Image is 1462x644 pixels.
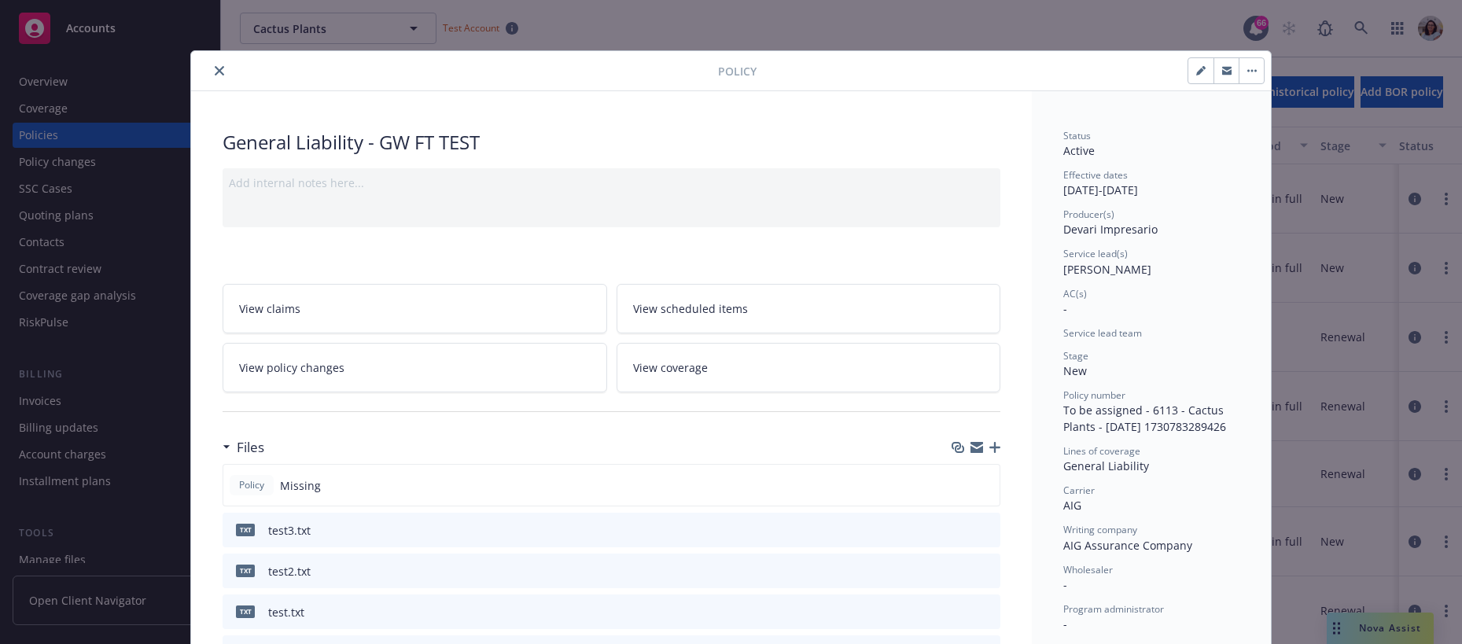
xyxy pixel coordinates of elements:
span: View scheduled items [633,300,748,317]
span: txt [236,605,255,617]
span: - [1063,616,1067,631]
button: download file [955,522,967,539]
span: Service lead team [1063,326,1142,340]
div: test.txt [268,604,304,620]
span: Status [1063,129,1091,142]
span: Missing [280,477,321,494]
span: To be assigned - 6113 - Cactus Plants - [DATE] 1730783289426 [1063,403,1227,434]
button: preview file [980,522,994,539]
button: close [210,61,229,80]
a: View scheduled items [617,284,1001,333]
span: View claims [239,300,300,317]
div: Files [223,437,264,458]
span: Active [1063,143,1095,158]
span: - [1063,301,1067,316]
span: [PERSON_NAME] [1063,262,1151,277]
div: [DATE] - [DATE] [1063,168,1239,198]
button: preview file [980,604,994,620]
div: test3.txt [268,522,311,539]
a: View coverage [617,343,1001,392]
div: General Liability [1063,458,1239,474]
span: Policy [236,478,267,492]
span: New [1063,363,1087,378]
button: preview file [980,563,994,580]
span: Writing company [1063,523,1137,536]
a: View policy changes [223,343,607,392]
a: View claims [223,284,607,333]
div: Add internal notes here... [229,175,994,191]
span: AIG Assurance Company [1063,538,1192,553]
span: Wholesaler [1063,563,1113,576]
span: Effective dates [1063,168,1128,182]
span: Devari Impresario [1063,222,1158,237]
span: AIG [1063,498,1081,513]
div: test2.txt [268,563,311,580]
button: download file [955,604,967,620]
span: View policy changes [239,359,344,376]
span: View coverage [633,359,708,376]
span: Carrier [1063,484,1095,497]
span: Program administrator [1063,602,1164,616]
span: txt [236,524,255,535]
button: download file [955,563,967,580]
span: txt [236,565,255,576]
span: Stage [1063,349,1088,362]
span: Policy [718,63,757,79]
span: Service lead(s) [1063,247,1128,260]
span: Producer(s) [1063,208,1114,221]
span: Lines of coverage [1063,444,1140,458]
span: - [1063,577,1067,592]
div: General Liability - GW FT TEST [223,129,1000,156]
span: Policy number [1063,388,1125,402]
h3: Files [237,437,264,458]
span: AC(s) [1063,287,1087,300]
